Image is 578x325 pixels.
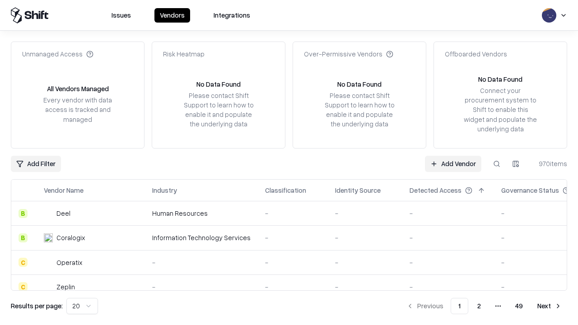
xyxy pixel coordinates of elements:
button: Next [532,298,567,314]
button: Integrations [208,8,256,23]
div: B [19,233,28,242]
div: Information Technology Services [152,233,251,242]
img: Zeplin [44,282,53,291]
div: B [19,209,28,218]
div: Operatix [56,258,82,267]
div: - [265,233,321,242]
img: Coralogix [44,233,53,242]
div: Human Resources [152,209,251,218]
div: No Data Found [196,79,241,89]
div: 970 items [531,159,567,168]
img: Deel [44,209,53,218]
div: - [335,258,395,267]
div: - [265,209,321,218]
div: Please contact Shift Support to learn how to enable it and populate the underlying data [322,91,397,129]
div: No Data Found [478,74,522,84]
div: - [335,233,395,242]
div: Classification [265,186,306,195]
div: - [335,209,395,218]
button: Add Filter [11,156,61,172]
button: Issues [106,8,136,23]
div: - [152,258,251,267]
button: 49 [508,298,530,314]
div: - [335,282,395,292]
div: Over-Permissive Vendors [304,49,393,59]
div: C [19,282,28,291]
div: - [265,282,321,292]
div: Deel [56,209,70,218]
button: 1 [451,298,468,314]
p: Results per page: [11,301,63,311]
div: Coralogix [56,233,85,242]
div: Detected Access [410,186,461,195]
div: - [410,282,487,292]
div: Unmanaged Access [22,49,93,59]
div: - [265,258,321,267]
div: Risk Heatmap [163,49,205,59]
div: Identity Source [335,186,381,195]
div: Industry [152,186,177,195]
div: All Vendors Managed [47,84,109,93]
div: Please contact Shift Support to learn how to enable it and populate the underlying data [181,91,256,129]
button: 2 [470,298,488,314]
div: - [410,209,487,218]
button: Vendors [154,8,190,23]
a: Add Vendor [425,156,481,172]
div: Every vendor with data access is tracked and managed [40,95,115,124]
div: - [410,258,487,267]
img: Operatix [44,258,53,267]
div: C [19,258,28,267]
div: Governance Status [501,186,559,195]
div: - [152,282,251,292]
div: Connect your procurement system to Shift to enable this widget and populate the underlying data [463,86,538,134]
nav: pagination [401,298,567,314]
div: Vendor Name [44,186,84,195]
div: Offboarded Vendors [445,49,507,59]
div: No Data Found [337,79,382,89]
div: - [410,233,487,242]
div: Zeplin [56,282,75,292]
